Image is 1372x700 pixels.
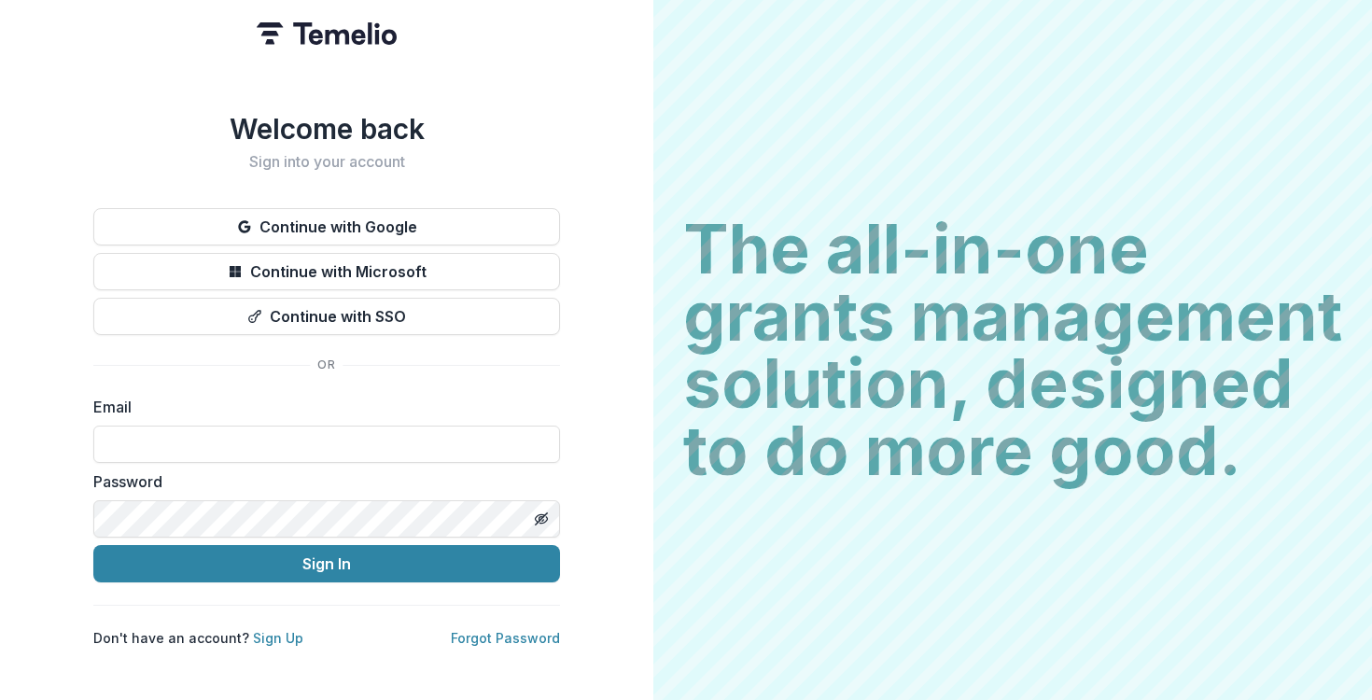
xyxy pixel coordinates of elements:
[526,504,556,534] button: Toggle password visibility
[257,22,397,45] img: Temelio
[93,470,549,493] label: Password
[93,396,549,418] label: Email
[93,208,560,245] button: Continue with Google
[93,153,560,171] h2: Sign into your account
[93,545,560,582] button: Sign In
[93,112,560,146] h1: Welcome back
[93,298,560,335] button: Continue with SSO
[451,630,560,646] a: Forgot Password
[253,630,303,646] a: Sign Up
[93,253,560,290] button: Continue with Microsoft
[93,628,303,648] p: Don't have an account?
